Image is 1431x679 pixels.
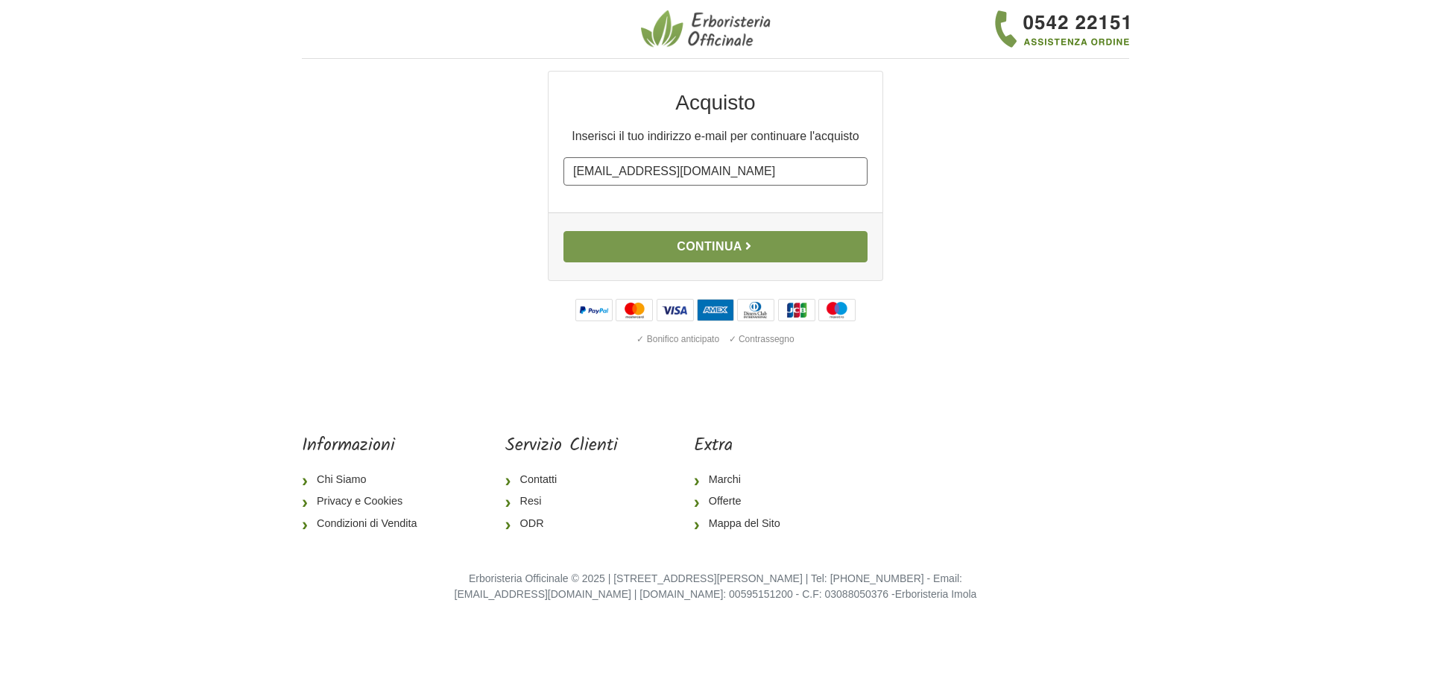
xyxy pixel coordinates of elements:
[302,513,429,535] a: Condizioni di Vendita
[726,329,797,349] div: ✓ Contrassegno
[302,490,429,513] a: Privacy e Cookies
[641,9,775,49] img: Erboristeria Officinale
[694,513,792,535] a: Mappa del Sito
[505,513,618,535] a: ODR
[505,490,618,513] a: Resi
[455,572,977,601] small: Erboristeria Officinale © 2025 | [STREET_ADDRESS][PERSON_NAME] | Tel: [PHONE_NUMBER] - Email: [EM...
[895,588,977,600] a: Erboristeria Imola
[694,490,792,513] a: Offerte
[868,435,1129,487] iframe: fb:page Facebook Social Plugin
[694,435,792,457] h5: Extra
[563,157,868,186] input: Il tuo indirizzo e-mail
[563,231,868,262] button: Continua
[302,469,429,491] a: Chi Siamo
[694,469,792,491] a: Marchi
[505,435,618,457] h5: Servizio Clienti
[563,127,868,145] p: Inserisci il tuo indirizzo e-mail per continuare l'acquisto
[634,329,722,349] div: ✓ Bonifico anticipato
[505,469,618,491] a: Contatti
[302,435,429,457] h5: Informazioni
[563,89,868,116] h2: Acquisto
